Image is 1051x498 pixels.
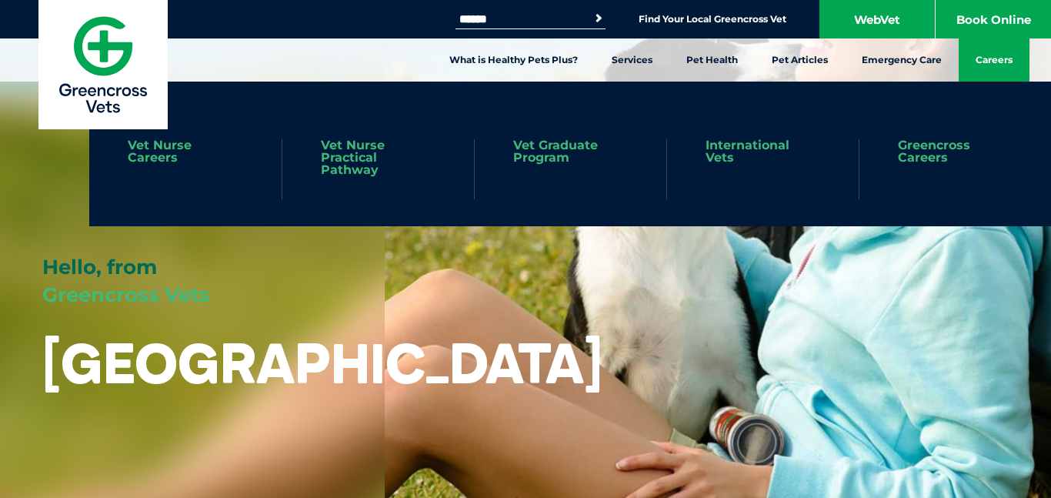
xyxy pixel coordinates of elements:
[669,38,755,82] a: Pet Health
[845,38,959,82] a: Emergency Care
[591,11,606,26] button: Search
[959,38,1029,82] a: Careers
[898,139,1013,164] a: Greencross Careers
[706,139,820,164] a: International Vets
[42,282,210,307] span: Greencross Vets
[432,38,595,82] a: What is Healthy Pets Plus?
[595,38,669,82] a: Services
[42,255,157,279] span: Hello, from
[755,38,845,82] a: Pet Articles
[513,139,628,164] a: Vet Graduate Program
[42,333,602,393] h1: [GEOGRAPHIC_DATA]
[321,139,435,176] a: Vet Nurse Practical Pathway
[639,13,786,25] a: Find Your Local Greencross Vet
[128,139,243,164] a: Vet Nurse Careers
